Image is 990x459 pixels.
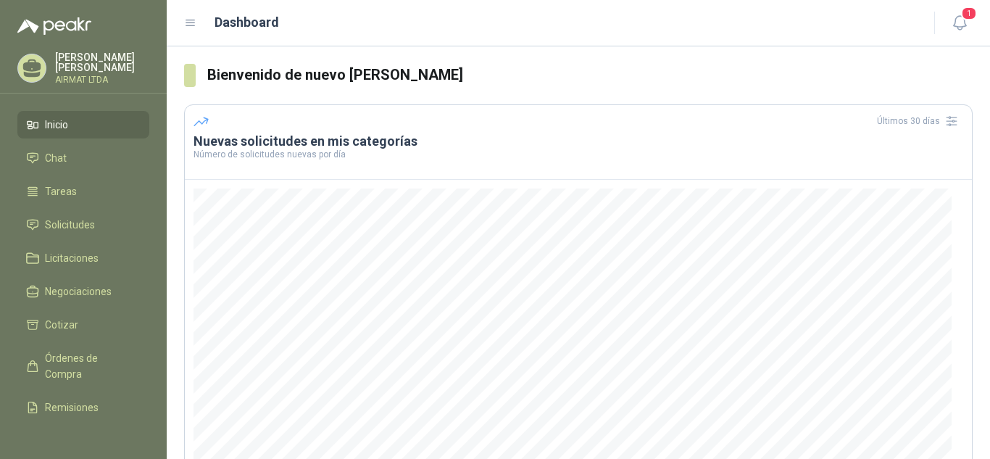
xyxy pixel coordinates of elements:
[17,344,149,388] a: Órdenes de Compra
[45,150,67,166] span: Chat
[45,400,99,415] span: Remisiones
[17,311,149,339] a: Cotizar
[45,350,136,382] span: Órdenes de Compra
[55,52,149,73] p: [PERSON_NAME] [PERSON_NAME]
[207,64,973,86] h3: Bienvenido de nuevo [PERSON_NAME]
[45,317,78,333] span: Cotizar
[17,244,149,272] a: Licitaciones
[17,211,149,239] a: Solicitudes
[17,111,149,138] a: Inicio
[877,109,963,133] div: Últimos 30 días
[45,183,77,199] span: Tareas
[45,217,95,233] span: Solicitudes
[55,75,149,84] p: AIRMAT LTDA
[45,284,112,299] span: Negociaciones
[45,117,68,133] span: Inicio
[17,144,149,172] a: Chat
[961,7,977,20] span: 1
[194,150,963,159] p: Número de solicitudes nuevas por día
[45,250,99,266] span: Licitaciones
[17,17,91,35] img: Logo peakr
[947,10,973,36] button: 1
[17,178,149,205] a: Tareas
[215,12,279,33] h1: Dashboard
[17,278,149,305] a: Negociaciones
[194,133,963,150] h3: Nuevas solicitudes en mis categorías
[17,394,149,421] a: Remisiones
